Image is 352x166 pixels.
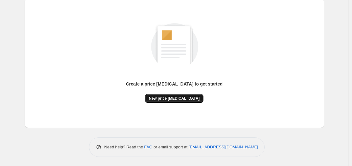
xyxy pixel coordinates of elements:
[144,145,152,149] a: FAQ
[104,145,144,149] span: Need help? Read the
[145,94,203,103] button: New price [MEDICAL_DATA]
[149,96,200,101] span: New price [MEDICAL_DATA]
[189,145,258,149] a: [EMAIL_ADDRESS][DOMAIN_NAME]
[152,145,189,149] span: or email support at
[126,81,223,87] p: Create a price [MEDICAL_DATA] to get started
